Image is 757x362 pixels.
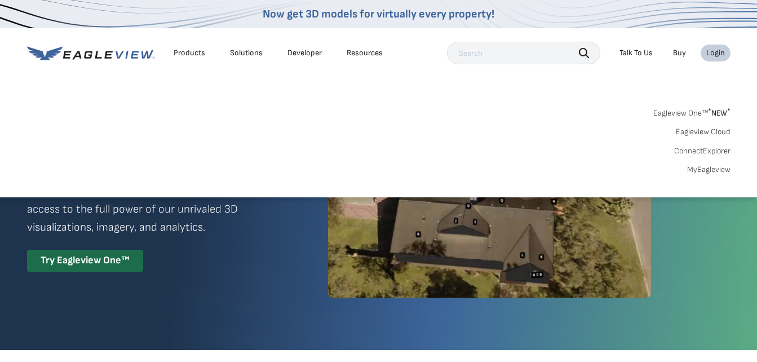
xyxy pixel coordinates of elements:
div: Try Eagleview One™ [27,250,143,272]
a: MyEagleview [687,165,731,175]
a: Now get 3D models for virtually every property! [263,7,494,21]
div: Products [174,48,205,58]
div: Resources [347,48,383,58]
p: A premium digital experience that provides seamless access to the full power of our unrivaled 3D ... [27,182,287,236]
div: Solutions [230,48,263,58]
div: Login [706,48,725,58]
div: Talk To Us [619,48,653,58]
a: Eagleview One™*NEW* [653,105,731,118]
a: Developer [287,48,322,58]
span: NEW [708,108,731,118]
a: Buy [673,48,686,58]
a: Eagleview Cloud [676,127,731,137]
input: Search [447,42,600,64]
a: ConnectExplorer [674,146,731,156]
